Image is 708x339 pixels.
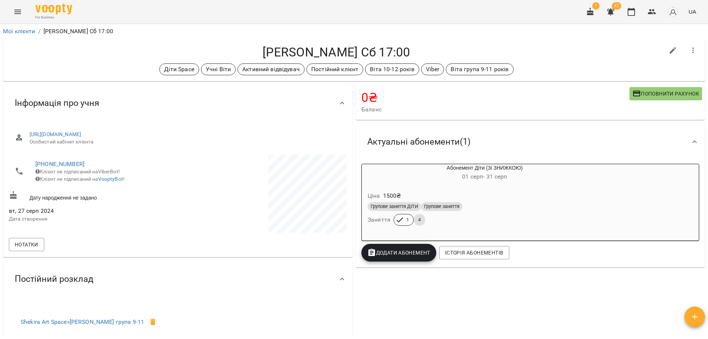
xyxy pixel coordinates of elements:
span: 42 [612,2,621,10]
span: Видалити клієнта з групи Віта група 9-11 років для курсу Віта група 9-11? [144,313,162,331]
p: Діти Space [164,65,194,74]
div: Постійний розклад [3,260,353,298]
span: Баланс [361,105,629,114]
a: Мої клієнти [3,28,35,35]
button: Menu [9,3,27,21]
li: / [38,27,41,36]
div: Діти Space [159,63,199,75]
span: 1 [592,2,600,10]
span: 1 [402,217,413,223]
p: Учні Віти [206,65,231,74]
img: avatar_s.png [668,7,678,17]
div: Постійний клієнт [306,63,363,75]
span: вт, 27 серп 2024 [9,207,176,215]
span: Інформація про учня [15,97,99,109]
span: UA [688,8,696,15]
button: Додати Абонемент [361,244,436,262]
div: Віта група 9-11 років [446,63,513,75]
p: Активний відвідувач [242,65,300,74]
a: [PHONE_NUMBER] [35,160,84,167]
img: Voopty Logo [35,4,72,14]
a: [URL][DOMAIN_NAME] [29,131,81,137]
div: Інформація про учня [3,84,353,122]
span: Актуальні абонементи ( 1 ) [367,136,471,148]
span: Групове заняття [421,203,462,210]
div: Віта 10-12 років [365,63,419,75]
h4: [PERSON_NAME] Сб 17:00 [9,45,664,60]
p: Віта група 9-11 років [451,65,509,74]
div: Актуальні абонементи(1) [355,123,705,161]
span: Постійний розклад [15,273,93,285]
p: [PERSON_NAME] Сб 17:00 [44,27,113,36]
a: VooptyBot [98,176,123,182]
div: Абонемент Діти (Зі ЗНИЖКОЮ) [362,164,608,182]
span: 01 серп - 31 серп [462,173,507,180]
p: Дата створення [9,215,176,223]
span: Нотатки [15,240,38,249]
div: Учні Віти [201,63,236,75]
p: Постійний клієнт [311,65,358,74]
div: Дату народження не задано [7,189,178,203]
span: Групове заняття ДІТИ [368,203,421,210]
button: UA [686,5,699,18]
button: Абонемент Діти (Зі ЗНИЖКОЮ)01 серп- 31 серпЦіна1500₴Групове заняття ДІТИГрупове заняттяЗаняття14 [362,164,608,235]
p: 1500 ₴ [383,191,401,200]
span: Клієнт не підписаний на ! [35,176,125,182]
span: Додати Абонемент [367,248,430,257]
button: Історія абонементів [439,246,509,259]
button: Поповнити рахунок [629,87,702,100]
span: Особистий кабінет клієнта [29,138,341,146]
h6: Заняття [368,215,391,225]
span: Клієнт не підписаний на ViberBot! [35,169,120,174]
h4: 0 ₴ [361,90,629,105]
div: Viber [421,63,444,75]
a: Shekira Art Space»[PERSON_NAME] група 9-11 [21,318,144,325]
span: Історія абонементів [445,248,503,257]
div: Активний відвідувач [237,63,305,75]
p: Viber [426,65,440,74]
h6: Ціна [368,191,380,201]
nav: breadcrumb [3,27,705,36]
span: For Business [35,15,72,20]
span: Поповнити рахунок [632,89,699,98]
p: Віта 10-12 років [370,65,414,74]
span: 4 [414,217,425,223]
button: Нотатки [9,238,44,251]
